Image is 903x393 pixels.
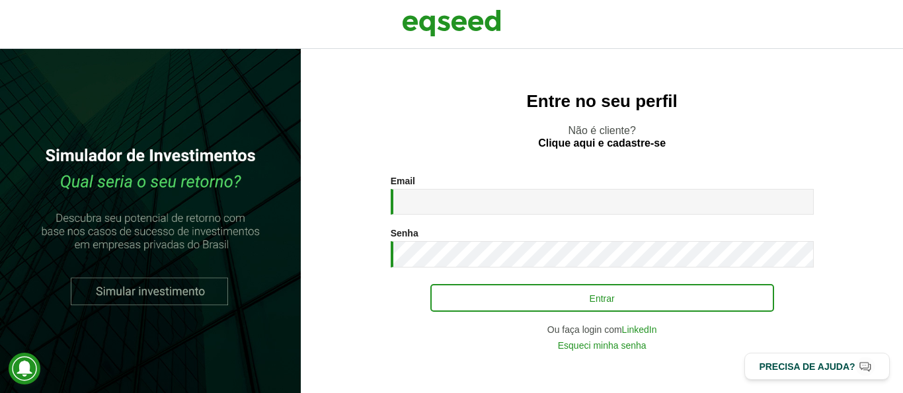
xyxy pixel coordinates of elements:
[327,124,877,149] p: Não é cliente?
[402,7,501,40] img: EqSeed Logo
[327,92,877,111] h2: Entre no seu perfil
[430,284,774,312] button: Entrar
[391,229,418,238] label: Senha
[391,325,814,334] div: Ou faça login com
[391,176,415,186] label: Email
[538,138,666,149] a: Clique aqui e cadastre-se
[622,325,657,334] a: LinkedIn
[558,341,647,350] a: Esqueci minha senha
